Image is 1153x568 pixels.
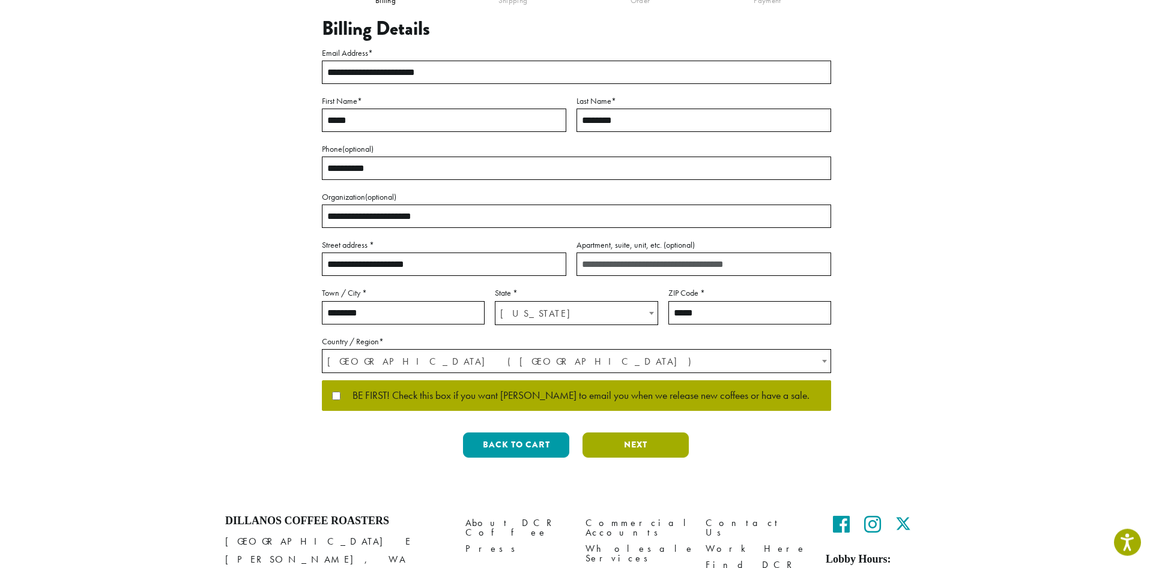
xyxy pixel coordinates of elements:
label: Street address [322,238,566,253]
label: Last Name [576,94,831,109]
span: Country / Region [322,349,831,373]
a: Contact Us [706,515,808,540]
label: Email Address [322,46,831,61]
a: Commercial Accounts [586,515,688,540]
label: Organization [322,190,831,205]
label: Apartment, suite, unit, etc. [576,238,831,253]
h5: Lobby Hours: [826,553,928,566]
label: ZIP Code [668,285,831,300]
a: Work Here [706,541,808,557]
label: Town / City [322,285,485,300]
button: Back to cart [463,432,569,458]
a: About DCR Coffee [465,515,567,540]
button: Next [583,432,689,458]
span: (optional) [664,239,695,250]
a: Wholesale Services [586,541,688,567]
input: BE FIRST! Check this box if you want [PERSON_NAME] to email you when we release new coffees or ha... [332,392,340,400]
a: Press [465,541,567,557]
span: United States (US) [322,350,831,373]
span: Washington [495,302,657,325]
h4: Dillanos Coffee Roasters [225,515,447,528]
span: (optional) [342,143,374,154]
h3: Billing Details [322,17,831,40]
span: (optional) [365,191,396,202]
label: First Name [322,94,566,109]
label: State [495,285,658,300]
span: BE FIRST! Check this box if you want [PERSON_NAME] to email you when we release new coffees or ha... [340,390,810,401]
span: State [495,301,658,325]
